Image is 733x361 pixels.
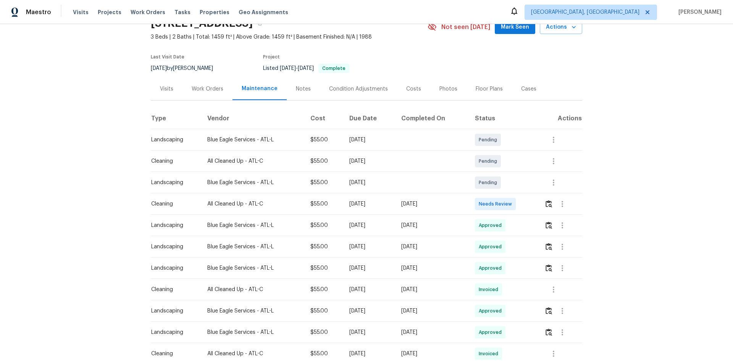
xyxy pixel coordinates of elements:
[544,216,553,235] button: Review Icon
[401,307,462,315] div: [DATE]
[280,66,314,71] span: -
[349,286,389,293] div: [DATE]
[479,157,500,165] span: Pending
[343,108,395,129] th: Due Date
[546,307,552,314] img: Review Icon
[280,66,296,71] span: [DATE]
[207,350,298,358] div: All Cleaned Up - ATL-C
[298,66,314,71] span: [DATE]
[151,55,184,59] span: Last Visit Date
[151,264,195,272] div: Landscaping
[310,286,337,293] div: $55.00
[544,259,553,277] button: Review Icon
[544,302,553,320] button: Review Icon
[349,200,389,208] div: [DATE]
[310,264,337,272] div: $55.00
[201,108,304,129] th: Vendor
[263,55,280,59] span: Project
[151,33,428,41] span: 3 Beds | 2 Baths | Total: 1459 ft² | Above Grade: 1459 ft² | Basement Finished: N/A | 1988
[151,19,253,27] h2: [STREET_ADDRESS]
[401,286,462,293] div: [DATE]
[439,85,457,93] div: Photos
[349,179,389,186] div: [DATE]
[349,264,389,272] div: [DATE]
[207,329,298,336] div: Blue Eagle Services - ATL-L
[349,136,389,144] div: [DATE]
[151,66,167,71] span: [DATE]
[151,200,195,208] div: Cleaning
[151,243,195,251] div: Landscaping
[207,200,298,208] div: All Cleaned Up - ATL-C
[151,179,195,186] div: Landscaping
[546,222,552,229] img: Review Icon
[531,8,639,16] span: [GEOGRAPHIC_DATA], [GEOGRAPHIC_DATA]
[310,157,337,165] div: $55.00
[479,350,501,358] span: Invoiced
[546,200,552,207] img: Review Icon
[310,329,337,336] div: $55.00
[174,10,191,15] span: Tasks
[479,179,500,186] span: Pending
[207,286,298,293] div: All Cleaned Up - ATL-C
[151,108,201,129] th: Type
[151,307,195,315] div: Landscaping
[349,243,389,251] div: [DATE]
[151,136,195,144] div: Landscaping
[242,85,278,92] div: Maintenance
[310,200,337,208] div: $55.00
[501,23,529,32] span: Mark Seen
[479,136,500,144] span: Pending
[192,85,223,93] div: Work Orders
[401,264,462,272] div: [DATE]
[349,222,389,229] div: [DATE]
[200,8,229,16] span: Properties
[546,264,552,272] img: Review Icon
[296,85,311,93] div: Notes
[479,222,505,229] span: Approved
[310,243,337,251] div: $55.00
[675,8,722,16] span: [PERSON_NAME]
[151,286,195,293] div: Cleaning
[26,8,51,16] span: Maestro
[479,307,505,315] span: Approved
[349,157,389,165] div: [DATE]
[207,136,298,144] div: Blue Eagle Services - ATL-L
[207,222,298,229] div: Blue Eagle Services - ATL-L
[479,329,505,336] span: Approved
[73,8,89,16] span: Visits
[349,350,389,358] div: [DATE]
[401,329,462,336] div: [DATE]
[207,264,298,272] div: Blue Eagle Services - ATL-L
[469,108,538,129] th: Status
[310,307,337,315] div: $55.00
[304,108,343,129] th: Cost
[441,23,490,31] span: Not seen [DATE]
[319,66,349,71] span: Complete
[544,195,553,213] button: Review Icon
[207,179,298,186] div: Blue Eagle Services - ATL-L
[151,64,222,73] div: by [PERSON_NAME]
[406,85,421,93] div: Costs
[310,222,337,229] div: $55.00
[310,179,337,186] div: $55.00
[546,23,576,32] span: Actions
[544,238,553,256] button: Review Icon
[479,264,505,272] span: Approved
[151,350,195,358] div: Cleaning
[544,323,553,342] button: Review Icon
[401,222,462,229] div: [DATE]
[538,108,582,129] th: Actions
[479,200,515,208] span: Needs Review
[131,8,165,16] span: Work Orders
[349,307,389,315] div: [DATE]
[476,85,503,93] div: Floor Plans
[546,329,552,336] img: Review Icon
[395,108,468,129] th: Completed On
[495,20,535,34] button: Mark Seen
[540,20,582,34] button: Actions
[160,85,173,93] div: Visits
[479,243,505,251] span: Approved
[329,85,388,93] div: Condition Adjustments
[349,329,389,336] div: [DATE]
[263,66,349,71] span: Listed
